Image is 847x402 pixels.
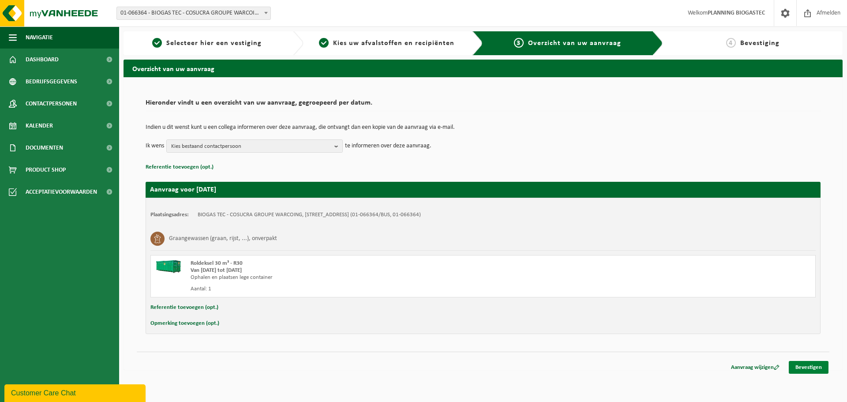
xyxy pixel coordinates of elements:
h3: Graangewassen (graan, rijst, ...), onverpakt [169,232,277,246]
span: Documenten [26,137,63,159]
p: Ik wens [146,139,164,153]
a: Aanvraag wijzigen [724,361,786,374]
span: Acceptatievoorwaarden [26,181,97,203]
button: Referentie toevoegen (opt.) [146,162,214,173]
span: 01-066364 - BIOGAS TEC - COSUCRA GROUPE WARCOING - WARCOING [117,7,270,19]
a: Bevestigen [789,361,828,374]
span: Roldeksel 30 m³ - R30 [191,260,243,266]
span: 1 [152,38,162,48]
span: 01-066364 - BIOGAS TEC - COSUCRA GROUPE WARCOING - WARCOING [116,7,271,20]
span: Dashboard [26,49,59,71]
td: BIOGAS TEC - COSUCRA GROUPE WARCOING, [STREET_ADDRESS] (01-066364/BUS, 01-066364) [198,211,421,218]
button: Referentie toevoegen (opt.) [150,302,218,313]
span: Product Shop [26,159,66,181]
strong: Plaatsingsadres: [150,212,189,218]
span: Bevestiging [740,40,780,47]
span: Bedrijfsgegevens [26,71,77,93]
h2: Hieronder vindt u een overzicht van uw aanvraag, gegroepeerd per datum. [146,99,821,111]
span: 3 [514,38,524,48]
iframe: chat widget [4,383,147,402]
span: Contactpersonen [26,93,77,115]
strong: PLANNING BIOGASTEC [708,10,765,16]
span: 4 [726,38,736,48]
span: Overzicht van uw aanvraag [528,40,621,47]
span: Navigatie [26,26,53,49]
p: Indien u dit wenst kunt u een collega informeren over deze aanvraag, die ontvangt dan een kopie v... [146,124,821,131]
span: Kies uw afvalstoffen en recipiënten [333,40,454,47]
img: HK-XR-30-GN-00.png [155,260,182,273]
div: Aantal: 1 [191,286,518,293]
button: Kies bestaand contactpersoon [166,139,343,153]
span: 2 [319,38,329,48]
div: Ophalen en plaatsen lege container [191,274,518,281]
p: te informeren over deze aanvraag. [345,139,431,153]
button: Opmerking toevoegen (opt.) [150,318,219,329]
span: Selecteer hier een vestiging [166,40,262,47]
span: Kies bestaand contactpersoon [171,140,331,153]
h2: Overzicht van uw aanvraag [124,60,843,77]
strong: Aanvraag voor [DATE] [150,186,216,193]
a: 2Kies uw afvalstoffen en recipiënten [308,38,466,49]
a: 1Selecteer hier een vestiging [128,38,286,49]
strong: Van [DATE] tot [DATE] [191,267,242,273]
span: Kalender [26,115,53,137]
